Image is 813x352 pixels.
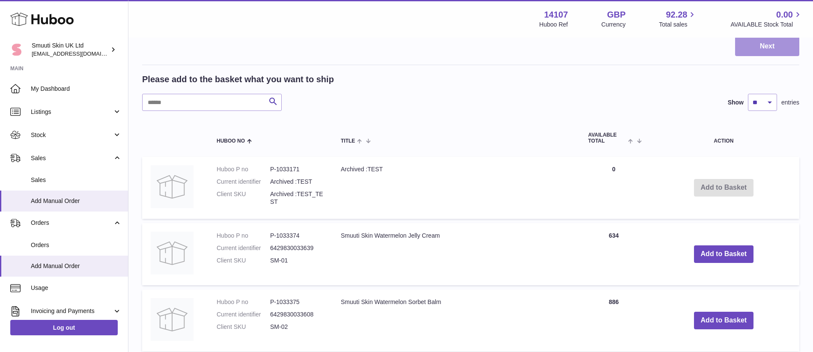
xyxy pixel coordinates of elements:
[580,157,648,219] td: 0
[31,284,122,292] span: Usage
[648,124,799,152] th: Action
[217,257,270,265] dt: Client SKU
[580,289,648,352] td: 886
[332,157,580,219] td: Archived :TEST
[151,298,194,341] img: Smuuti Skin Watermelon Sorbet Balm
[217,232,270,240] dt: Huboo P no
[602,21,626,29] div: Currency
[270,323,324,331] dd: SM-02
[270,165,324,173] dd: P-1033171
[544,9,568,21] strong: 14107
[217,298,270,306] dt: Huboo P no
[31,176,122,184] span: Sales
[270,190,324,206] dd: Archived :TEST_TEST
[31,219,113,227] span: Orders
[580,223,648,285] td: 634
[332,223,580,285] td: Smuuti Skin Watermelon Jelly Cream
[217,190,270,206] dt: Client SKU
[607,9,625,21] strong: GBP
[659,9,697,29] a: 92.28 Total sales
[32,42,109,58] div: Smuuti Skin UK Ltd
[735,36,799,57] button: Next
[217,165,270,173] dt: Huboo P no
[217,244,270,252] dt: Current identifier
[659,21,697,29] span: Total sales
[31,307,113,315] span: Invoicing and Payments
[270,178,324,186] dd: Archived :TEST
[730,9,803,29] a: 0.00 AVAILABLE Stock Total
[10,43,23,56] img: tomi@beautyko.fi
[588,132,626,143] span: AVAILABLE Total
[341,138,355,144] span: Title
[31,154,113,162] span: Sales
[217,178,270,186] dt: Current identifier
[781,98,799,107] span: entries
[217,323,270,331] dt: Client SKU
[217,138,245,144] span: Huboo no
[332,289,580,352] td: Smuuti Skin Watermelon Sorbet Balm
[31,241,122,249] span: Orders
[151,232,194,274] img: Smuuti Skin Watermelon Jelly Cream
[730,21,803,29] span: AVAILABLE Stock Total
[151,165,194,208] img: Archived :TEST
[270,257,324,265] dd: SM-01
[31,197,122,205] span: Add Manual Order
[142,74,334,85] h2: Please add to the basket what you want to ship
[270,310,324,319] dd: 6429830033608
[666,9,687,21] span: 92.28
[217,310,270,319] dt: Current identifier
[31,108,113,116] span: Listings
[728,98,744,107] label: Show
[270,298,324,306] dd: P-1033375
[270,244,324,252] dd: 6429830033639
[539,21,568,29] div: Huboo Ref
[776,9,793,21] span: 0.00
[10,320,118,335] a: Log out
[31,262,122,270] span: Add Manual Order
[270,232,324,240] dd: P-1033374
[31,85,122,93] span: My Dashboard
[32,50,126,57] span: [EMAIL_ADDRESS][DOMAIN_NAME]
[31,131,113,139] span: Stock
[694,245,754,263] button: Add to Basket
[694,312,754,329] button: Add to Basket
